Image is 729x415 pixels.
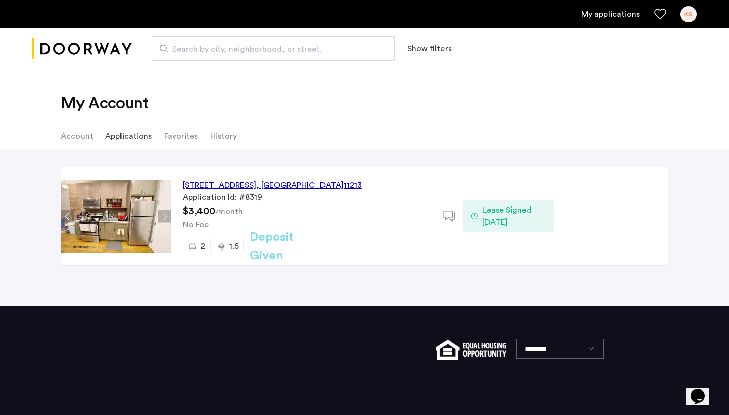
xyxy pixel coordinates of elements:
li: Favorites [164,122,198,150]
img: logo [32,30,132,68]
span: $3,400 [183,206,215,216]
div: KS [680,6,697,22]
button: Previous apartment [61,210,74,223]
button: Next apartment [158,210,171,223]
input: Apartment Search [152,36,395,61]
span: No Fee [183,221,209,229]
sub: /month [215,207,243,216]
button: Show or hide filters [407,43,452,55]
li: Applications [105,122,152,150]
h2: My Account [61,93,668,113]
img: Apartment photo [61,180,171,253]
div: Application Id: #8319 [183,191,431,203]
a: Cazamio logo [32,30,132,68]
select: Language select [516,339,604,359]
a: Favorites [654,8,666,20]
h2: Deposit Given [250,228,330,265]
img: equal-housing.png [436,340,506,360]
span: Search by city, neighborhood, or street. [172,43,367,55]
span: 1.5 [229,242,239,251]
li: Account [61,122,93,150]
span: , [GEOGRAPHIC_DATA] [256,181,344,189]
span: Lease Signed [DATE] [482,204,546,228]
iframe: chat widget [686,375,719,405]
li: History [210,122,237,150]
div: [STREET_ADDRESS] 11213 [183,179,362,191]
a: My application [581,8,640,20]
span: 2 [200,242,205,251]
